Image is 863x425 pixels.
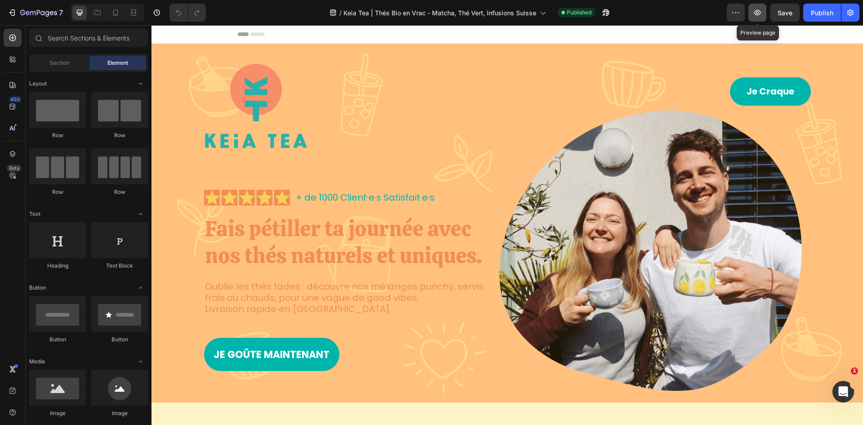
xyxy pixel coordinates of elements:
[29,284,46,292] span: Button
[91,336,148,344] div: Button
[29,336,86,344] div: Button
[133,281,148,295] span: Toggle open
[832,381,854,403] iframe: Intercom live chat
[778,9,792,17] span: Save
[133,354,148,369] span: Toggle open
[53,278,355,290] p: Livraison rapide en [GEOGRAPHIC_DATA].
[29,29,148,47] input: Search Sections & Elements
[811,8,833,18] div: Publish
[770,4,800,22] button: Save
[29,262,86,270] div: Heading
[53,267,355,278] p: frais ou chauds, pour une vague de good vibes.
[29,409,86,417] div: Image
[339,8,342,18] span: /
[169,4,206,22] div: Undo/Redo
[595,61,643,72] p: Je Craque
[29,358,45,366] span: Media
[803,4,841,22] button: Publish
[53,313,188,346] a: Je goûte maintenant
[29,80,47,88] span: Layout
[343,8,536,18] span: Keia Tea | Thés Bio en Vrac - Matcha, Thé Vert, Infusions Suisse
[91,188,148,196] div: Row
[851,367,858,375] span: 1
[7,165,22,172] div: Beta
[29,188,86,196] div: Row
[9,96,22,103] div: 450
[50,59,69,67] span: Section
[151,25,863,425] iframe: Design area
[53,189,335,245] h1: Fais pétiller ta journée avec nos thés naturels et uniques.
[133,207,148,221] span: Toggle open
[29,131,86,139] div: Row
[91,409,148,417] div: Image
[59,7,63,18] p: 7
[62,323,178,336] p: Je goûte maintenant
[29,210,40,218] span: Text
[578,52,659,81] a: Je Craque
[4,4,67,22] button: 7
[567,9,592,17] span: Published
[53,256,355,267] p: Oublie les thés fades : découvre nos mélanges punchy, servis
[91,262,148,270] div: Text Block
[144,167,283,178] p: + de 1000 Client·e·s Satisfait·e·s
[91,131,148,139] div: Row
[107,59,128,67] span: Element
[133,76,148,91] span: Toggle open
